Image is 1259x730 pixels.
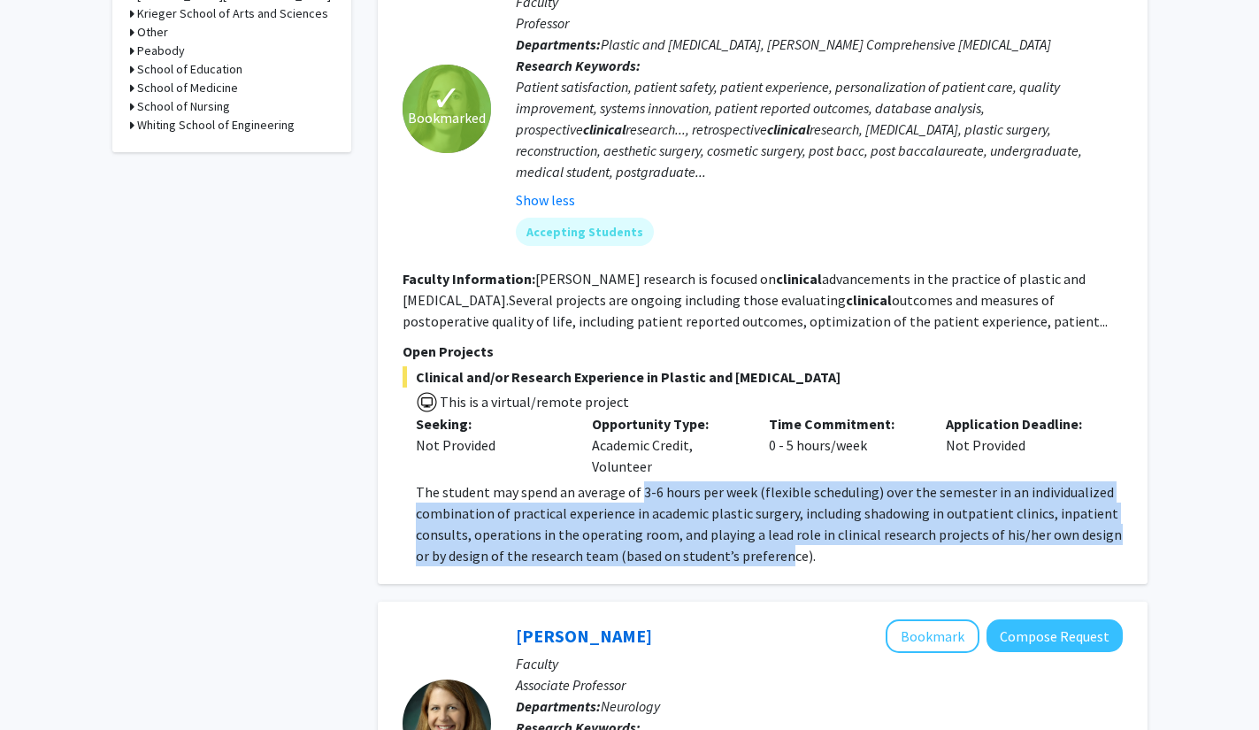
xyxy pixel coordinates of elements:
b: Research Keywords: [516,57,641,74]
p: Time Commitment: [769,413,919,434]
b: clinical [767,120,810,138]
button: Show less [516,189,575,211]
h3: School of Nursing [137,97,230,116]
p: Seeking: [416,413,566,434]
span: Plastic and [MEDICAL_DATA], [PERSON_NAME] Comprehensive [MEDICAL_DATA] [601,35,1051,53]
div: Patient satisfaction, patient safety, patient experience, personalization of patient care, qualit... [516,76,1123,182]
p: Open Projects [403,341,1123,362]
h3: Whiting School of Engineering [137,116,295,134]
b: clinical [776,270,822,288]
h3: Peabody [137,42,185,60]
div: Academic Credit, Volunteer [579,413,756,477]
p: Associate Professor [516,674,1123,695]
b: Departments: [516,697,601,715]
h3: School of Education [137,60,242,79]
iframe: Chat [13,650,75,717]
b: clinical [583,120,626,138]
h3: School of Medicine [137,79,238,97]
button: Add Emily Johnson to Bookmarks [886,619,979,653]
p: Application Deadline: [946,413,1096,434]
span: Neurology [601,697,660,715]
div: Not Provided [416,434,566,456]
span: The student may spend an average of 3-6 hours per week (flexible scheduling) over the semester in... [416,483,1122,565]
div: Not Provided [933,413,1109,477]
p: Opportunity Type: [592,413,742,434]
fg-read-more: [PERSON_NAME] research is focused on advancements in the practice of plastic and [MEDICAL_DATA].S... [403,270,1108,330]
span: ✓ [432,89,462,107]
b: Faculty Information: [403,270,535,288]
b: clinical [846,291,892,309]
p: Professor [516,12,1123,34]
h3: Other [137,23,168,42]
b: Departments: [516,35,601,53]
div: 0 - 5 hours/week [756,413,933,477]
a: [PERSON_NAME] [516,625,652,647]
span: Bookmarked [408,107,486,128]
p: Faculty [516,653,1123,674]
span: Clinical and/or Research Experience in Plastic and [MEDICAL_DATA] [403,366,1123,388]
h3: Krieger School of Arts and Sciences [137,4,328,23]
span: This is a virtual/remote project [438,393,629,411]
mat-chip: Accepting Students [516,218,654,246]
button: Compose Request to Emily Johnson [986,619,1123,652]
